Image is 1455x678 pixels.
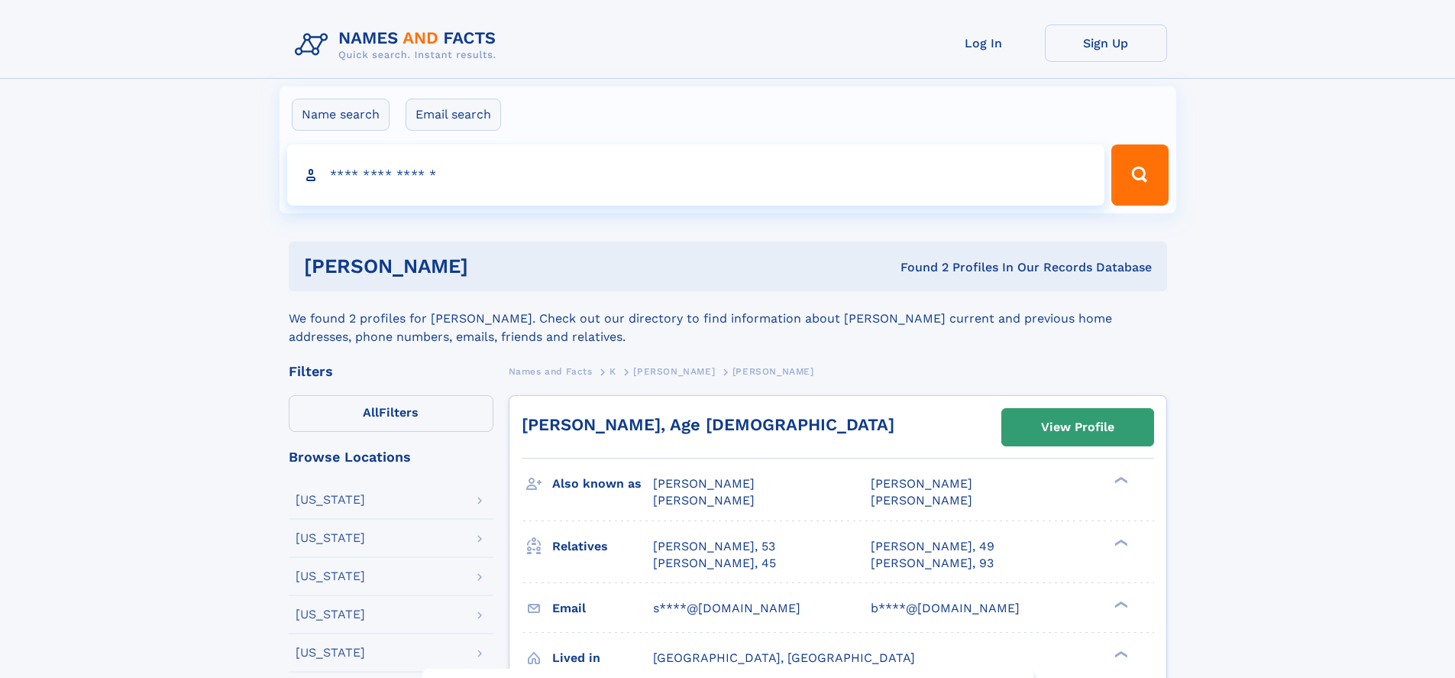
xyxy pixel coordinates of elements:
[552,534,653,560] h3: Relatives
[653,493,755,508] span: [PERSON_NAME]
[1111,144,1168,206] button: Search Button
[923,24,1045,62] a: Log In
[522,415,894,434] a: [PERSON_NAME], Age [DEMOGRAPHIC_DATA]
[653,555,776,572] a: [PERSON_NAME], 45
[1111,599,1129,609] div: ❯
[363,405,379,420] span: All
[609,362,616,381] a: K
[552,471,653,497] h3: Also known as
[304,257,684,276] h1: [PERSON_NAME]
[609,366,616,377] span: K
[1045,24,1167,62] a: Sign Up
[871,493,972,508] span: [PERSON_NAME]
[292,99,390,131] label: Name search
[406,99,501,131] label: Email search
[287,144,1105,206] input: search input
[296,608,365,621] div: [US_STATE]
[289,395,493,432] label: Filters
[296,570,365,582] div: [US_STATE]
[653,650,915,665] span: [GEOGRAPHIC_DATA], [GEOGRAPHIC_DATA]
[296,532,365,544] div: [US_STATE]
[1111,475,1129,485] div: ❯
[732,366,814,377] span: [PERSON_NAME]
[552,595,653,621] h3: Email
[289,365,493,378] div: Filters
[1111,649,1129,659] div: ❯
[653,476,755,491] span: [PERSON_NAME]
[633,362,715,381] a: [PERSON_NAME]
[871,538,994,555] a: [PERSON_NAME], 49
[289,450,493,464] div: Browse Locations
[1002,409,1153,446] a: View Profile
[296,647,365,659] div: [US_STATE]
[289,24,509,66] img: Logo Names and Facts
[871,555,994,572] a: [PERSON_NAME], 93
[552,645,653,671] h3: Lived in
[296,494,365,506] div: [US_STATE]
[289,291,1167,346] div: We found 2 profiles for [PERSON_NAME]. Check out our directory to find information about [PERSON_...
[1041,410,1114,445] div: View Profile
[653,538,775,555] a: [PERSON_NAME], 53
[509,362,593,381] a: Names and Facts
[633,366,715,377] span: [PERSON_NAME]
[871,476,972,491] span: [PERSON_NAME]
[1111,537,1129,547] div: ❯
[684,259,1152,276] div: Found 2 Profiles In Our Records Database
